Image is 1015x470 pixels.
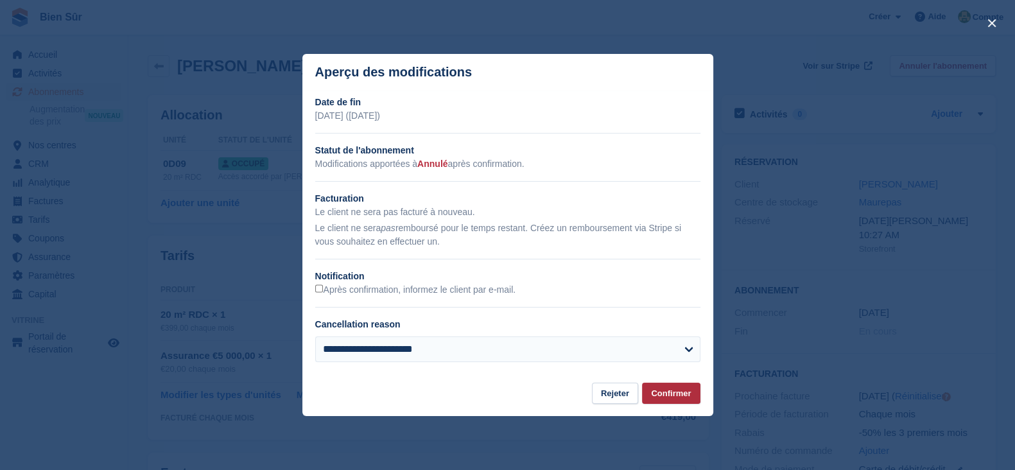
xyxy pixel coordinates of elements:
[315,157,700,171] p: Modifications apportées à après confirmation.
[315,144,700,157] h2: Statut de l'abonnement
[982,13,1002,33] button: close
[642,383,700,404] button: Confirmer
[315,65,473,80] p: Aperçu des modifications
[315,222,700,248] p: Le client ne sera remboursé pour le temps restant. Créez un remboursement via Stripe si vous souh...
[315,319,401,329] label: Cancellation reason
[417,159,447,169] span: Annulé
[592,383,638,404] button: Rejeter
[315,109,700,123] p: [DATE] ([DATE])
[315,96,700,109] h2: Date de fin
[315,270,700,283] h2: Notification
[381,223,395,233] em: pas
[315,205,700,219] p: Le client ne sera pas facturé à nouveau.
[315,192,700,205] h2: Facturation
[315,284,324,293] input: Après confirmation, informez le client par e-mail.
[315,284,516,296] label: Après confirmation, informez le client par e-mail.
